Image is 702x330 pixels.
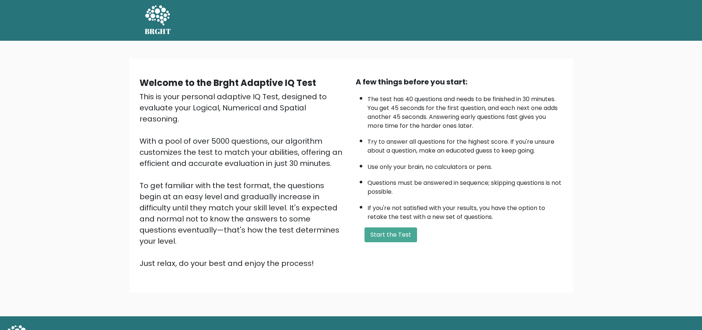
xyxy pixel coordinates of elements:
[140,91,347,269] div: This is your personal adaptive IQ Test, designed to evaluate your Logical, Numerical and Spatial ...
[367,159,563,171] li: Use only your brain, no calculators or pens.
[145,3,171,38] a: BRGHT
[145,27,171,36] h5: BRGHT
[367,134,563,155] li: Try to answer all questions for the highest score. If you're unsure about a question, make an edu...
[140,77,316,89] b: Welcome to the Brght Adaptive IQ Test
[367,91,563,130] li: The test has 40 questions and needs to be finished in 30 minutes. You get 45 seconds for the firs...
[367,175,563,196] li: Questions must be answered in sequence; skipping questions is not possible.
[367,200,563,221] li: If you're not satisfied with your results, you have the option to retake the test with a new set ...
[356,76,563,87] div: A few things before you start:
[365,227,417,242] button: Start the Test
